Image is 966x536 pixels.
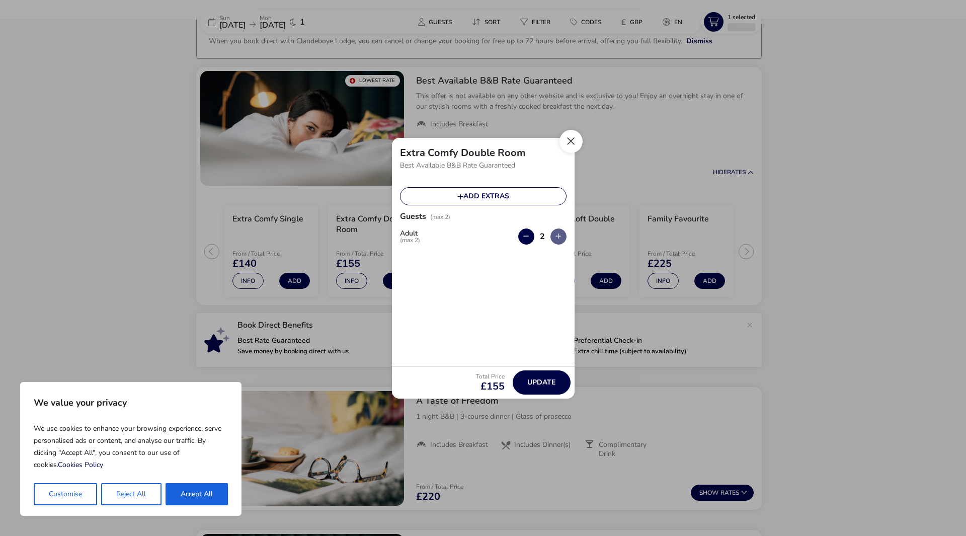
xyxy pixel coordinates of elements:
label: Adult [400,230,428,243]
h2: Extra Comfy Double Room [400,146,526,160]
span: £155 [476,381,505,392]
div: We value your privacy [20,382,242,516]
button: Reject All [101,483,161,505]
p: We use cookies to enhance your browsing experience, serve personalised ads or content, and analys... [34,419,228,475]
span: (max 2) [400,237,420,243]
p: We value your privacy [34,393,228,413]
h2: Guests [400,211,426,234]
button: Customise [34,483,97,505]
a: Cookies Policy [58,460,103,470]
button: Add extras [400,187,567,205]
button: Accept All [166,483,228,505]
span: (max 2) [430,213,450,221]
p: Total Price [476,373,505,379]
span: Update [527,378,555,386]
p: Best Available B&B Rate Guaranteed [400,158,567,173]
button: Close [559,130,583,153]
button: Update [513,370,571,395]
